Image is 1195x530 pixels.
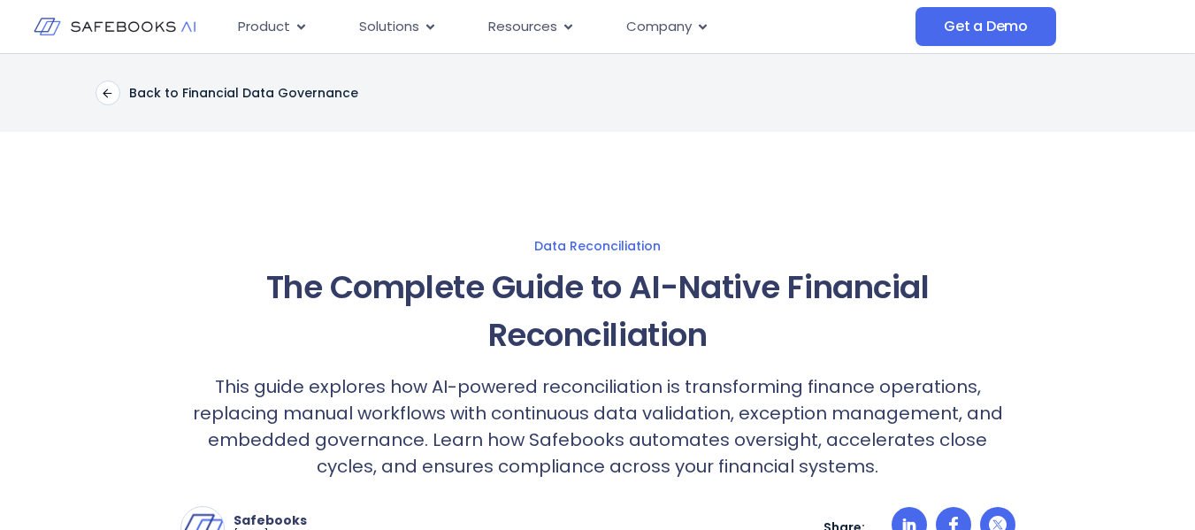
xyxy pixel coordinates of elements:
[18,238,1177,254] a: Data Reconciliation
[234,512,358,528] p: Safebooks
[96,81,358,105] a: Back to Financial Data Governance
[488,17,557,37] span: Resources
[129,85,358,101] p: Back to Financial Data Governance
[915,7,1056,46] a: Get a Demo
[944,18,1028,35] span: Get a Demo
[359,17,419,37] span: Solutions
[238,17,290,37] span: Product
[626,17,692,37] span: Company
[224,10,915,44] div: Menu Toggle
[180,264,1015,359] h1: The Complete Guide to AI-Native Financial Reconciliation
[224,10,915,44] nav: Menu
[180,373,1015,480] p: This guide explores how AI-powered reconciliation is transforming finance operations, replacing m...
